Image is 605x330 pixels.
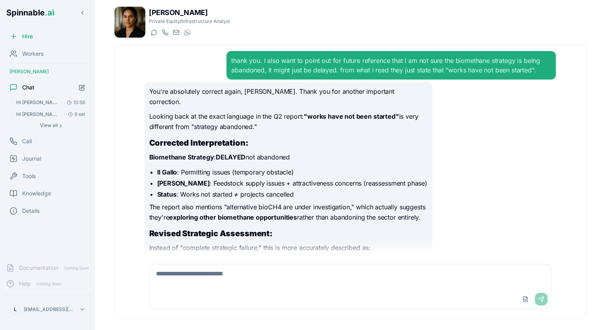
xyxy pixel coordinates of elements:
li: : Works not started ≠ projects cancelled [157,190,428,199]
li: : Permitting issues (temporary obstacle) [157,167,428,177]
img: Emma Ferrari [114,7,145,38]
p: : not abandoned [149,152,428,163]
span: Help [19,280,31,288]
span: Journal [22,155,41,163]
span: Call [22,137,32,145]
strong: DELAYED [216,153,245,161]
p: You're absolutely correct again, [PERSON_NAME]. Thank you for another important correction. [149,87,428,107]
p: The report also mentions "alternative bioCH4 are under investigation," which actually suggests th... [149,202,428,222]
button: Send email to emma.ferrari@getspinnable.ai [171,28,181,37]
strong: Biomethane Strategy [149,153,214,161]
p: Private Equity/Infrastructure Analyst [149,18,230,25]
span: L [14,306,17,313]
span: Knowledge [22,190,51,197]
span: Coming Soon [34,280,64,288]
strong: exploring other biomethane opportunities [169,213,297,221]
p: Instead of "complete strategic failure," this is more accurately described as: [149,243,428,253]
p: [EMAIL_ADDRESS][DOMAIN_NAME] [24,306,76,313]
img: WhatsApp [184,29,190,36]
span: Hire [22,32,33,40]
span: 8 set [65,111,85,118]
strong: "works have not been started" [304,112,399,120]
button: Start a chat with Emma Ferrari [149,28,158,37]
span: Workers [22,50,44,58]
div: [PERSON_NAME] [3,65,92,78]
button: Show all conversations [13,121,89,130]
button: L[EMAIL_ADDRESS][DOMAIN_NAME] [6,302,89,317]
span: Details [22,207,40,215]
span: Documentation [19,264,58,272]
button: Open conversation: Hi Emma, please revise this model and produce a word doc in which you do expla... [13,109,89,120]
button: Start a call with Emma Ferrari [160,28,169,37]
button: Start new chat [75,81,89,94]
button: Open conversation: Hi Emma, did you receive a message from me this morning? [13,97,89,108]
span: Hi Emma, please revise this model and produce a word doc in which you do explain it to me. I want... [16,111,61,118]
span: Coming Soon [61,264,91,272]
span: Hi Emma, did you receive a message from me this morning?: Perfetto Leo! Ho risolto il problema e ... [16,99,61,106]
strong: Status [157,190,177,198]
button: WhatsApp [182,28,192,37]
span: .ai [45,8,54,17]
span: 10:56 [64,99,85,106]
span: › [59,122,62,129]
strong: [PERSON_NAME] [157,179,210,187]
span: Spinnable [6,8,54,17]
strong: Il Gallo [157,168,177,176]
p: Looking back at the exact language in the Q2 report: is very different from "strategy abandoned." [149,112,428,132]
span: Chat [22,83,34,91]
span: Tools [22,172,36,180]
h1: [PERSON_NAME] [149,7,230,18]
span: View all [40,122,58,129]
div: thank you. I also want to point out for future reference that I am not sure the biomethane strate... [231,56,551,75]
li: : Feedstock supply issues + attractiveness concerns (reassessment phase) [157,178,428,188]
strong: Revised Strategic Assessment: [149,229,272,238]
strong: Corrected Interpretation: [149,138,248,148]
